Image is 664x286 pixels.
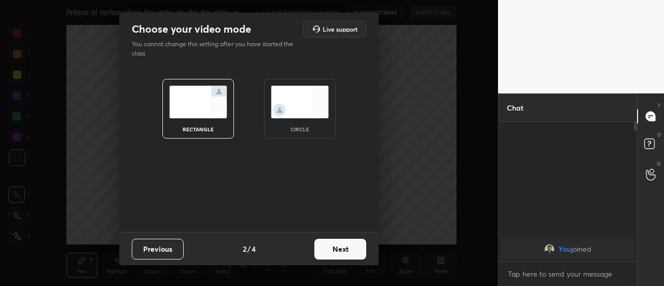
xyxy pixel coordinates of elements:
[658,102,661,110] p: T
[177,127,219,132] div: rectangle
[132,239,184,260] button: Previous
[132,39,300,58] p: You cannot change this setting after you have started the class
[271,86,329,118] img: circleScreenIcon.acc0effb.svg
[657,160,661,168] p: G
[559,245,571,253] span: You
[544,244,555,254] img: 16f2c636641f46738db132dff3252bf4.jpg
[571,245,591,253] span: joined
[247,243,251,254] h4: /
[132,22,251,36] h2: Choose your video mode
[252,243,256,254] h4: 4
[314,239,366,260] button: Next
[323,26,357,32] h5: Live support
[243,243,246,254] h4: 2
[279,127,321,132] div: circle
[499,94,532,121] p: Chat
[657,131,661,139] p: D
[499,237,637,262] div: grid
[169,86,227,118] img: normalScreenIcon.ae25ed63.svg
